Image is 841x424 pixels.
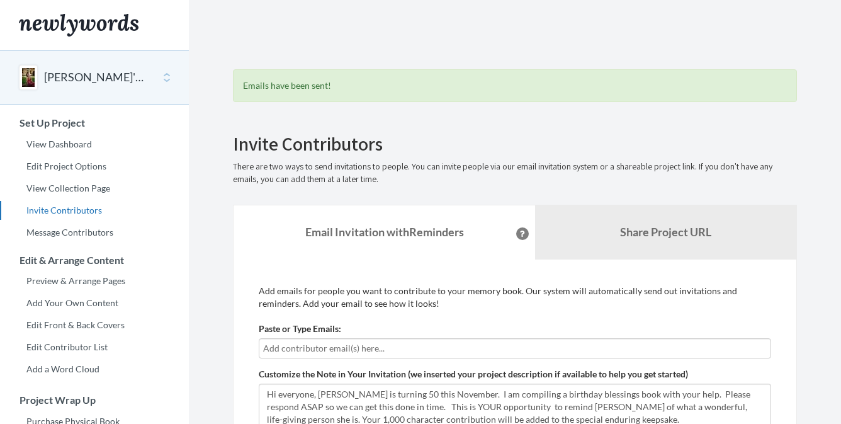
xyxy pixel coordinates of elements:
button: [PERSON_NAME]'s 50 Blessings [44,69,146,86]
label: Paste or Type Emails: [259,323,341,335]
h3: Set Up Project [1,117,189,129]
b: Share Project URL [620,225,711,239]
p: There are two ways to send invitations to people. You can invite people via our email invitation ... [233,161,797,186]
iframe: Opens a widget where you can chat to one of our agents [743,386,828,418]
h3: Edit & Arrange Content [1,255,189,266]
label: Customize the Note in Your Invitation (we inserted your project description if available to help ... [259,368,688,381]
h2: Invite Contributors [233,134,797,154]
input: Add contributor email(s) here... [263,341,767,355]
div: Emails have been sent! [233,69,797,102]
img: Newlywords logo [19,14,138,37]
h3: Project Wrap Up [1,394,189,406]
strong: Email Invitation with Reminders [305,225,464,239]
p: Add emails for people you want to contribute to your memory book. Our system will automatically s... [259,285,771,310]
